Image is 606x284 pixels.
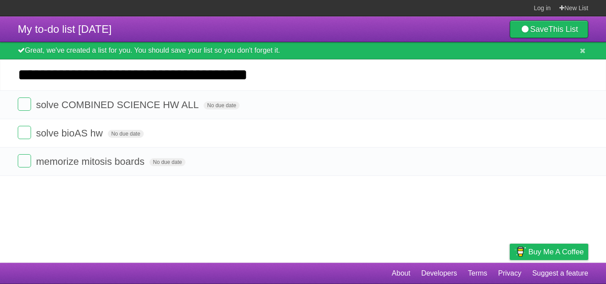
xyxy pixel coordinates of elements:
[534,126,551,140] label: Star task
[528,244,584,260] span: Buy me a coffee
[534,97,551,112] label: Star task
[534,154,551,169] label: Star task
[36,128,105,139] span: solve bioAS hw
[468,265,488,282] a: Terms
[510,20,588,38] a: SaveThis List
[421,265,457,282] a: Developers
[18,97,31,111] label: Done
[392,265,410,282] a: About
[548,25,578,34] b: This List
[18,154,31,167] label: Done
[204,101,240,109] span: No due date
[514,244,526,259] img: Buy me a coffee
[108,130,144,138] span: No due date
[510,244,588,260] a: Buy me a coffee
[532,265,588,282] a: Suggest a feature
[36,156,147,167] span: memorize mitosis boards
[498,265,521,282] a: Privacy
[150,158,185,166] span: No due date
[18,126,31,139] label: Done
[18,23,112,35] span: My to-do list [DATE]
[36,99,201,110] span: solve COMBINED SCIENCE HW ALL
